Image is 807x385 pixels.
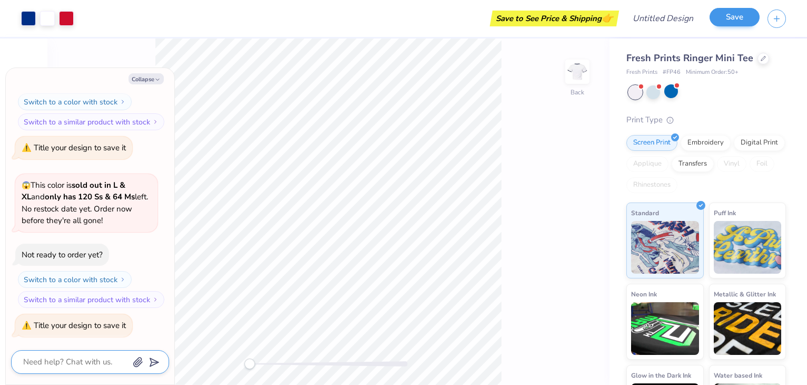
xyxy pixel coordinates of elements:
[626,156,668,172] div: Applique
[681,135,731,151] div: Embroidery
[714,302,782,355] img: Metallic & Glitter Ink
[686,68,739,77] span: Minimum Order: 50 +
[244,359,255,369] div: Accessibility label
[602,12,613,24] span: 👉
[624,8,702,29] input: Untitled Design
[631,288,657,300] span: Neon Ink
[710,8,760,26] button: Save
[22,180,148,226] span: This color is and left. No restock date yet. Order now before they're all gone!
[631,370,691,381] span: Glow in the Dark Ink
[18,291,164,308] button: Switch to a similar product with stock
[714,370,762,381] span: Water based Ink
[120,99,126,105] img: Switch to a color with stock
[18,271,132,288] button: Switch to a color with stock
[750,156,774,172] div: Foil
[34,320,126,331] div: Title your design to save it
[22,180,125,203] strong: sold out in L & XL
[18,93,132,110] button: Switch to a color with stock
[18,113,164,130] button: Switch to a similar product with stock
[717,156,746,172] div: Vinyl
[570,88,584,97] div: Back
[22,180,31,190] span: 😱
[129,73,164,84] button: Collapse
[152,296,159,303] img: Switch to a similar product with stock
[714,288,776,300] span: Metallic & Glitter Ink
[626,52,753,64] span: Fresh Prints Ringer Mini Tee
[734,135,785,151] div: Digital Print
[567,61,588,82] img: Back
[152,119,159,125] img: Switch to a similar product with stock
[672,156,714,172] div: Transfers
[714,207,736,218] span: Puff Ink
[120,276,126,283] img: Switch to a color with stock
[34,142,126,153] div: Title your design to save it
[714,221,782,274] img: Puff Ink
[493,11,616,26] div: Save to See Price & Shipping
[631,221,699,274] img: Standard
[626,135,677,151] div: Screen Print
[22,249,103,260] div: Not ready to order yet?
[631,302,699,355] img: Neon Ink
[663,68,681,77] span: # FP46
[631,207,659,218] span: Standard
[626,68,657,77] span: Fresh Prints
[626,114,786,126] div: Print Type
[626,177,677,193] div: Rhinestones
[45,191,135,202] strong: only has 120 Ss & 64 Ms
